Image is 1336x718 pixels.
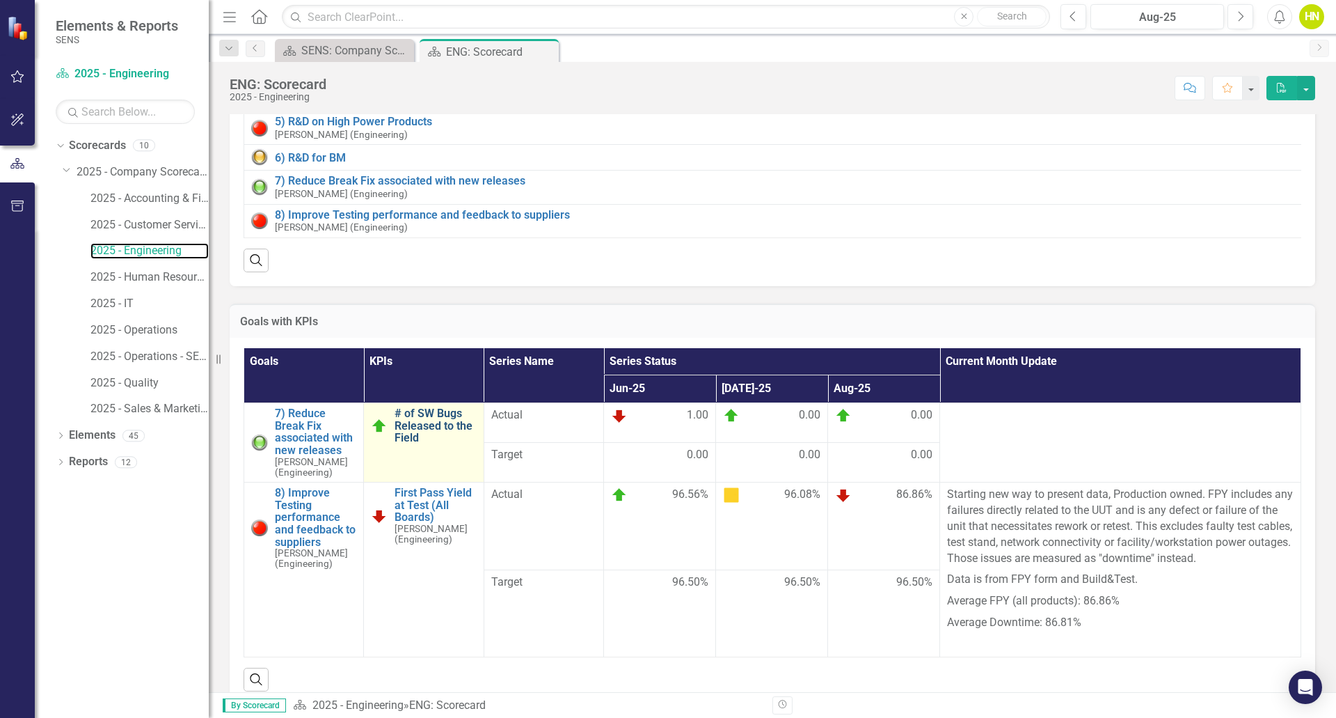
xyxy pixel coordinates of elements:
[90,191,209,207] a: 2025 - Accounting & Finance
[828,403,940,443] td: Double-Click to Edit
[687,407,708,424] span: 1.00
[716,570,828,657] td: Double-Click to Edit
[611,487,628,504] img: On Target
[947,487,1294,569] p: Starting new way to present data, Production owned. FPY includes any failures directly related to...
[723,407,740,424] img: On Target
[240,315,1305,328] h3: Goals with KPIs
[716,483,828,570] td: Double-Click to Edit
[911,447,932,463] span: 0.00
[799,447,820,463] span: 0.00
[940,483,1301,657] td: Double-Click to Edit
[275,548,356,569] small: [PERSON_NAME] (Engineering)
[69,428,116,444] a: Elements
[491,575,596,591] span: Target
[672,575,708,591] span: 96.50%
[244,111,1305,145] td: Double-Click to Edit Right Click for Context Menu
[251,520,268,536] img: Red: Critical Issues/Off-Track
[604,570,716,657] td: Double-Click to Edit
[275,457,356,478] small: [PERSON_NAME] (Engineering)
[90,322,209,338] a: 2025 - Operations
[896,575,932,591] span: 96.50%
[251,212,268,229] img: Red: Critical Issues/Off-Track
[230,77,326,92] div: ENG: Scorecard
[940,403,1301,483] td: Double-Click to Edit
[251,149,268,166] img: Yellow: At Risk/Needs Attention
[947,569,1294,591] p: Data is from FPY form and Build&Test.
[723,487,740,504] img: At Risk
[491,407,596,423] span: Actual
[1095,9,1219,26] div: Aug-25
[275,222,408,233] small: [PERSON_NAME] (Engineering)
[491,487,596,503] span: Actual
[133,140,155,152] div: 10
[90,243,209,259] a: 2025 - Engineering
[293,698,762,714] div: »
[611,407,628,424] img: Below Target
[947,612,1294,634] p: Average Downtime: 86.81%
[275,175,1297,187] a: 7) Reduce Break Fix associated with new releases
[371,418,388,435] img: On Target
[371,508,388,524] img: Below Target
[716,443,828,483] td: Double-Click to Edit
[1289,671,1322,704] div: Open Intercom Messenger
[828,443,940,483] td: Double-Click to Edit
[278,42,411,59] a: SENS: Company Scorecard
[395,487,476,524] a: First Pass Yield at Test (All Boards)
[90,296,209,312] a: 2025 - IT
[275,407,356,456] a: 7) Reduce Break Fix associated with new releases
[244,145,1305,171] td: Double-Click to Edit Right Click for Context Menu
[90,270,209,286] a: 2025 - Human Resources
[56,34,178,45] small: SENS
[395,407,476,444] a: # of SW Bugs Released to the Field
[7,16,31,40] img: ClearPoint Strategy
[122,430,145,442] div: 45
[446,43,555,61] div: ENG: Scorecard
[90,349,209,365] a: 2025 - Operations - SENS Legacy KPIs
[56,17,178,34] span: Elements & Reports
[77,164,209,180] a: 2025 - Company Scorecard
[364,483,484,657] td: Double-Click to Edit Right Click for Context Menu
[69,454,108,470] a: Reports
[244,204,1305,237] td: Double-Click to Edit Right Click for Context Menu
[604,483,716,570] td: Double-Click to Edit
[799,407,820,424] span: 0.00
[784,487,820,504] span: 96.08%
[687,447,708,463] span: 0.00
[491,447,596,463] span: Target
[275,209,1297,221] a: 8) Improve Testing performance and feedback to suppliers
[828,483,940,570] td: Double-Click to Edit
[90,401,209,417] a: 2025 - Sales & Marketing
[835,487,852,504] img: Below Target
[784,575,820,591] span: 96.50%
[947,591,1294,612] p: Average FPY (all products): 86.86%
[115,456,137,468] div: 12
[251,435,268,451] img: Green: On Track
[828,570,940,657] td: Double-Click to Edit
[716,403,828,443] td: Double-Click to Edit
[275,152,1297,164] a: 6) R&D for BM
[312,699,404,712] a: 2025 - Engineering
[997,10,1027,22] span: Search
[244,403,364,483] td: Double-Click to Edit Right Click for Context Menu
[56,100,195,124] input: Search Below...
[282,5,1050,29] input: Search ClearPoint...
[364,403,484,483] td: Double-Click to Edit Right Click for Context Menu
[275,487,356,548] a: 8) Improve Testing performance and feedback to suppliers
[672,487,708,504] span: 96.56%
[275,189,408,199] small: [PERSON_NAME] (Engineering)
[1090,4,1224,29] button: Aug-25
[275,130,408,140] small: [PERSON_NAME] (Engineering)
[230,92,326,102] div: 2025 - Engineering
[69,138,126,154] a: Scorecards
[56,66,195,82] a: 2025 - Engineering
[604,403,716,443] td: Double-Click to Edit
[395,524,476,545] small: [PERSON_NAME] (Engineering)
[301,42,411,59] div: SENS: Company Scorecard
[90,217,209,233] a: 2025 - Customer Service
[251,120,268,136] img: Red: Critical Issues/Off-Track
[835,407,852,424] img: On Target
[409,699,486,712] div: ENG: Scorecard
[1299,4,1324,29] button: HN
[275,116,1297,128] a: 5) R&D on High Power Products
